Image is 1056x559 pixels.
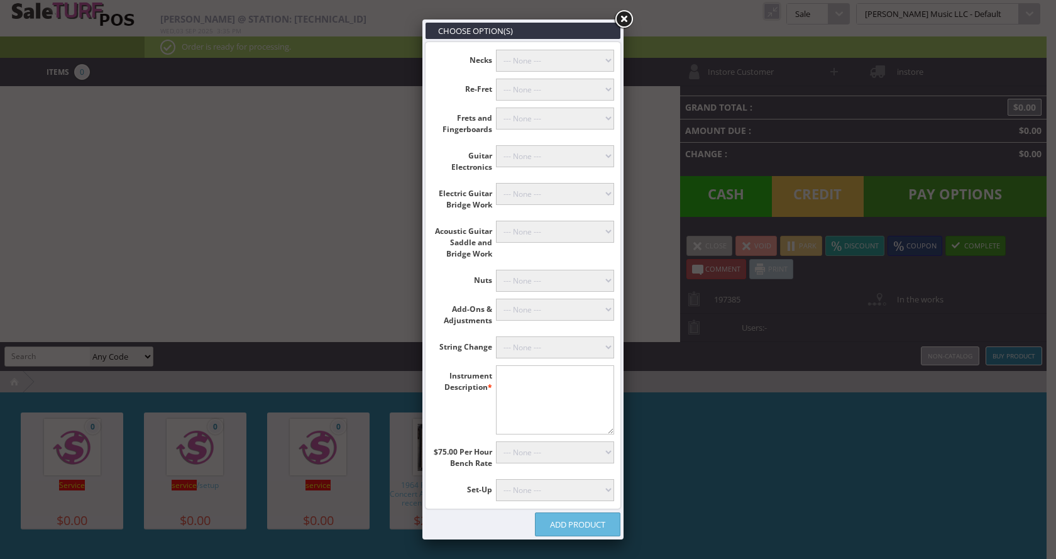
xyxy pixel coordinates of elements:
[432,270,496,286] label: Nuts
[432,365,496,393] label: Instrument Description
[432,479,496,495] label: Set-Up
[432,145,496,173] label: Guitar Electronics
[432,183,496,211] label: Electric Guitar Bridge Work
[432,221,496,260] label: Acoustic Guitar Saddle and Bridge Work
[432,336,496,353] label: String Change
[426,23,620,39] h3: Choose Option(s)
[432,50,496,66] label: Necks
[612,8,635,31] a: Close
[432,299,496,326] label: Add-Ons & Adjustments
[432,79,496,95] label: Re-Fret
[432,441,496,469] label: $75.00 Per Hour Bench Rate
[535,512,620,536] a: Add Product
[432,108,496,135] label: Frets and Fingerboards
